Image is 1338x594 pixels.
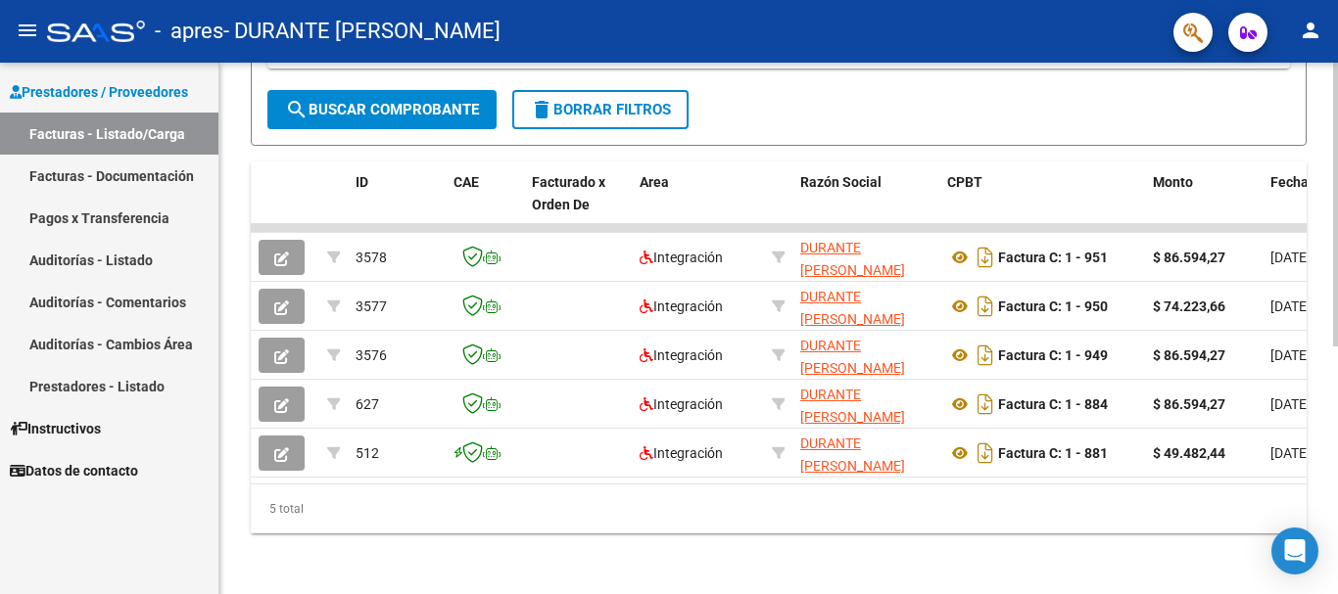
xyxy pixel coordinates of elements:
[1299,19,1322,42] mat-icon: person
[632,161,764,248] datatable-header-cell: Area
[800,289,905,327] span: DURANTE [PERSON_NAME]
[792,161,939,248] datatable-header-cell: Razón Social
[1153,250,1225,265] strong: $ 86.594,27
[356,347,387,363] span: 3576
[532,174,605,212] span: Facturado x Orden De
[1270,347,1311,363] span: [DATE]
[800,286,932,327] div: 27233144334
[1153,347,1225,363] strong: $ 86.594,27
[1153,445,1225,461] strong: $ 49.482,44
[640,347,723,363] span: Integración
[973,242,998,273] i: Descargar documento
[998,298,1108,314] strong: Factura C: 1 - 950
[973,437,998,469] i: Descargar documento
[800,237,932,278] div: 27233144334
[973,340,998,371] i: Descargar documento
[998,396,1108,412] strong: Factura C: 1 - 884
[356,250,387,265] span: 3578
[10,460,138,481] span: Datos de contacto
[10,81,188,103] span: Prestadores / Proveedores
[800,433,932,474] div: 27233144334
[800,174,882,190] span: Razón Social
[530,101,671,118] span: Borrar Filtros
[947,174,982,190] span: CPBT
[1270,445,1311,461] span: [DATE]
[356,396,379,412] span: 627
[1153,298,1225,314] strong: $ 74.223,66
[1270,396,1311,412] span: [DATE]
[356,174,368,190] span: ID
[356,298,387,314] span: 3577
[800,240,905,278] span: DURANTE [PERSON_NAME]
[800,338,905,376] span: DURANTE [PERSON_NAME]
[10,418,101,439] span: Instructivos
[285,98,309,121] mat-icon: search
[1153,174,1193,190] span: Monto
[446,161,524,248] datatable-header-cell: CAE
[800,435,905,474] span: DURANTE [PERSON_NAME]
[973,291,998,322] i: Descargar documento
[251,484,1307,533] div: 5 total
[800,387,905,425] span: DURANTE [PERSON_NAME]
[524,161,632,248] datatable-header-cell: Facturado x Orden De
[530,98,553,121] mat-icon: delete
[1153,396,1225,412] strong: $ 86.594,27
[800,384,932,425] div: 27233144334
[223,10,501,53] span: - DURANTE [PERSON_NAME]
[939,161,1145,248] datatable-header-cell: CPBT
[998,445,1108,461] strong: Factura C: 1 - 881
[640,445,723,461] span: Integración
[640,396,723,412] span: Integración
[640,174,669,190] span: Area
[998,347,1108,363] strong: Factura C: 1 - 949
[998,250,1108,265] strong: Factura C: 1 - 951
[267,90,497,129] button: Buscar Comprobante
[16,19,39,42] mat-icon: menu
[348,161,446,248] datatable-header-cell: ID
[1270,298,1311,314] span: [DATE]
[1270,250,1311,265] span: [DATE]
[155,10,223,53] span: - apres
[1145,161,1263,248] datatable-header-cell: Monto
[800,335,932,376] div: 27233144334
[285,101,479,118] span: Buscar Comprobante
[973,388,998,420] i: Descargar documento
[454,174,479,190] span: CAE
[1271,527,1318,574] div: Open Intercom Messenger
[640,298,723,314] span: Integración
[512,90,689,129] button: Borrar Filtros
[356,445,379,461] span: 512
[640,250,723,265] span: Integración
